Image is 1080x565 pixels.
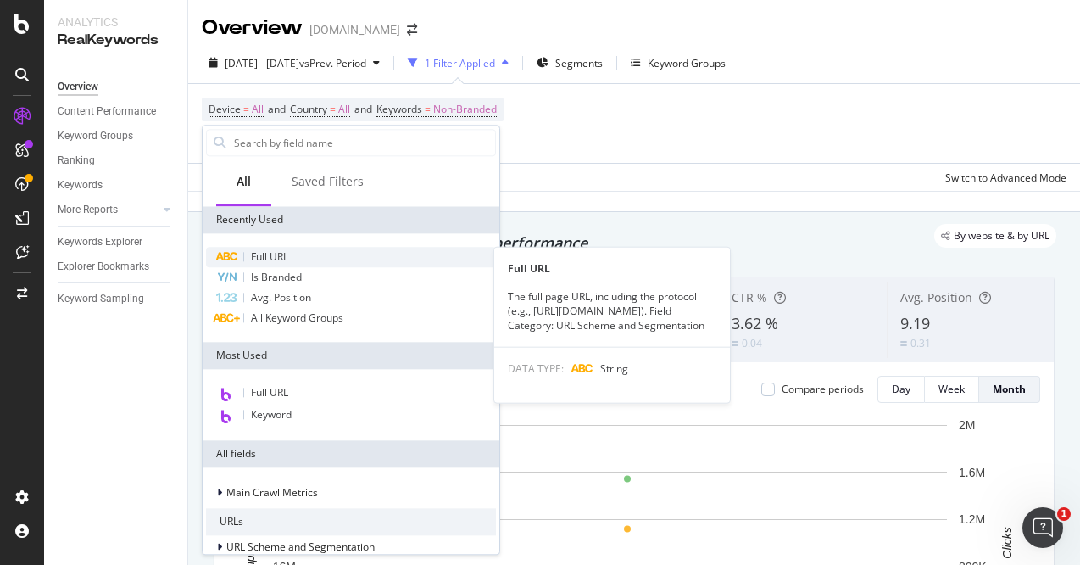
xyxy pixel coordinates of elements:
[330,102,336,116] span: =
[251,310,343,325] span: All Keyword Groups
[58,152,95,170] div: Ranking
[494,261,730,276] div: Full URL
[401,49,515,76] button: 1 Filter Applied
[782,382,864,396] div: Compare periods
[494,289,730,333] div: The full page URL, including the protocol (e.g., [URL][DOMAIN_NAME]). Field Category: URL Scheme ...
[202,14,303,42] div: Overview
[203,206,499,233] div: Recently Used
[530,49,610,76] button: Segments
[58,78,175,96] a: Overview
[203,440,499,467] div: All fields
[290,102,327,116] span: Country
[268,102,286,116] span: and
[959,512,985,526] text: 1.2M
[910,336,931,350] div: 0.31
[58,152,175,170] a: Ranking
[58,176,103,194] div: Keywords
[243,102,249,116] span: =
[600,361,628,375] span: String
[58,127,133,145] div: Keyword Groups
[892,382,910,396] div: Day
[508,361,564,375] span: DATA TYPE:
[226,540,375,555] span: URL Scheme and Segmentation
[58,176,175,194] a: Keywords
[206,508,496,535] div: URLs
[58,233,175,251] a: Keywords Explorer
[251,407,292,422] span: Keyword
[309,21,400,38] div: [DOMAIN_NAME]
[979,376,1040,403] button: Month
[58,201,118,219] div: More Reports
[732,289,767,305] span: CTR %
[237,173,251,190] div: All
[225,56,299,70] span: [DATE] - [DATE]
[648,56,726,70] div: Keyword Groups
[938,164,1066,191] button: Switch to Advanced Mode
[938,382,965,396] div: Week
[58,233,142,251] div: Keywords Explorer
[742,336,762,350] div: 0.04
[202,49,387,76] button: [DATE] - [DATE]vsPrev. Period
[425,56,495,70] div: 1 Filter Applied
[251,385,288,400] span: Full URL
[251,290,311,305] span: Avg. Position
[251,249,288,264] span: Full URL
[624,49,732,76] button: Keyword Groups
[425,102,431,116] span: =
[58,290,144,308] div: Keyword Sampling
[732,341,738,346] img: Equal
[376,102,422,116] span: Keywords
[58,78,98,96] div: Overview
[959,418,975,432] text: 2M
[900,313,930,333] span: 9.19
[209,102,241,116] span: Device
[58,103,175,120] a: Content Performance
[338,98,350,121] span: All
[226,486,318,501] span: Main Crawl Metrics
[58,31,174,50] div: RealKeywords
[433,98,497,121] span: Non-Branded
[732,313,778,333] span: 3.62 %
[203,342,499,369] div: Most Used
[959,466,985,479] text: 1.6M
[252,98,264,121] span: All
[58,258,175,276] a: Explorer Bookmarks
[993,382,1026,396] div: Month
[292,173,364,190] div: Saved Filters
[954,231,1049,241] span: By website & by URL
[232,130,495,155] input: Search by field name
[1057,507,1071,521] span: 1
[58,103,156,120] div: Content Performance
[58,201,159,219] a: More Reports
[1000,527,1014,558] text: Clicks
[900,341,907,346] img: Equal
[934,224,1056,248] div: legacy label
[299,56,366,70] span: vs Prev. Period
[407,24,417,36] div: arrow-right-arrow-left
[58,258,149,276] div: Explorer Bookmarks
[925,376,979,403] button: Week
[58,290,175,308] a: Keyword Sampling
[900,289,972,305] span: Avg. Position
[251,270,302,284] span: Is Branded
[555,56,603,70] span: Segments
[877,376,925,403] button: Day
[58,14,174,31] div: Analytics
[1022,507,1063,548] iframe: Intercom live chat
[58,127,175,145] a: Keyword Groups
[354,102,372,116] span: and
[945,171,1066,185] div: Switch to Advanced Mode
